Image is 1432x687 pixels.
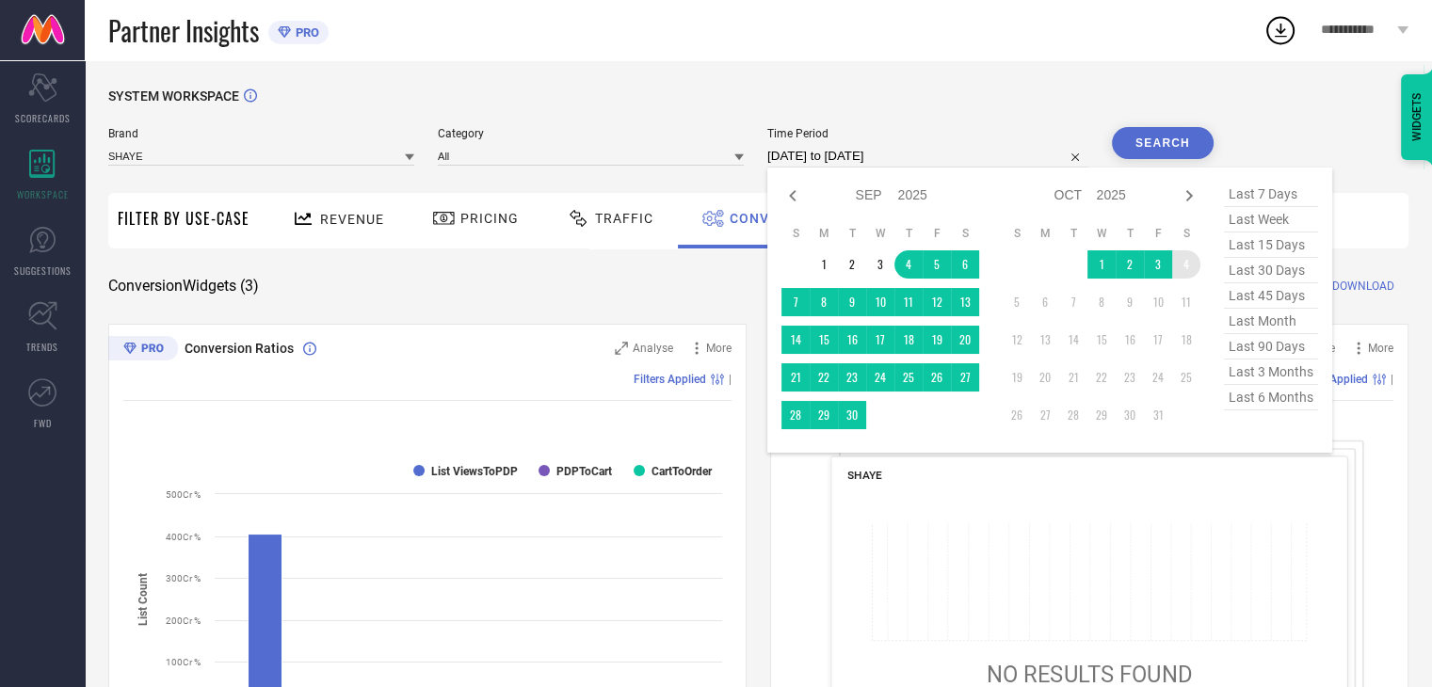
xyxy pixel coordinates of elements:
span: SUGGESTIONS [14,264,72,278]
th: Friday [923,226,951,241]
td: Mon Oct 27 2025 [1031,401,1059,429]
th: Tuesday [838,226,866,241]
span: last 15 days [1224,232,1318,258]
span: Filter By Use-Case [118,207,249,230]
span: Conversion [730,211,821,226]
td: Sun Oct 26 2025 [1003,401,1031,429]
td: Wed Oct 08 2025 [1087,288,1116,316]
td: Tue Sep 09 2025 [838,288,866,316]
text: 400Cr % [166,532,201,542]
text: 200Cr % [166,615,201,626]
div: Open download list [1263,13,1297,47]
span: Analyse [633,342,673,355]
td: Mon Oct 20 2025 [1031,363,1059,391]
td: Fri Oct 17 2025 [1144,326,1172,354]
td: Sun Oct 05 2025 [1003,288,1031,316]
td: Tue Sep 02 2025 [838,250,866,279]
td: Thu Oct 16 2025 [1116,326,1144,354]
td: Tue Oct 14 2025 [1059,326,1087,354]
td: Thu Oct 23 2025 [1116,363,1144,391]
td: Sat Sep 27 2025 [951,363,979,391]
td: Fri Sep 26 2025 [923,363,951,391]
td: Sat Sep 20 2025 [951,326,979,354]
td: Wed Oct 01 2025 [1087,250,1116,279]
td: Wed Sep 10 2025 [866,288,894,316]
td: Thu Sep 11 2025 [894,288,923,316]
text: PDPToCart [556,465,612,478]
span: Conversion Ratios [185,341,294,356]
td: Mon Sep 22 2025 [810,363,838,391]
td: Tue Oct 21 2025 [1059,363,1087,391]
span: | [729,373,732,386]
span: TRENDS [26,340,58,354]
td: Wed Sep 03 2025 [866,250,894,279]
div: Premium [108,336,178,364]
span: last 90 days [1224,334,1318,359]
td: Mon Oct 13 2025 [1031,326,1059,354]
td: Fri Oct 24 2025 [1144,363,1172,391]
th: Tuesday [1059,226,1087,241]
span: DOWNLOAD [1332,277,1394,296]
span: SCORECARDS [15,111,71,125]
th: Sunday [781,226,810,241]
div: Previous month [781,184,804,207]
span: last month [1224,309,1318,334]
td: Fri Oct 10 2025 [1144,288,1172,316]
span: Conversion Widgets ( 3 ) [108,277,259,296]
td: Thu Oct 30 2025 [1116,401,1144,429]
td: Mon Oct 06 2025 [1031,288,1059,316]
td: Wed Sep 24 2025 [866,363,894,391]
td: Thu Oct 02 2025 [1116,250,1144,279]
td: Sat Oct 18 2025 [1172,326,1200,354]
span: last 45 days [1224,283,1318,309]
th: Monday [810,226,838,241]
text: 500Cr % [166,489,201,500]
text: 100Cr % [166,657,201,667]
th: Friday [1144,226,1172,241]
td: Sun Sep 07 2025 [781,288,810,316]
td: Sat Sep 06 2025 [951,250,979,279]
td: Mon Sep 29 2025 [810,401,838,429]
td: Thu Sep 04 2025 [894,250,923,279]
td: Sun Oct 12 2025 [1003,326,1031,354]
span: More [706,342,732,355]
th: Thursday [1116,226,1144,241]
tspan: List Count [137,572,150,625]
td: Fri Sep 19 2025 [923,326,951,354]
span: Pricing [460,211,519,226]
span: Traffic [595,211,653,226]
span: Brand [108,127,414,140]
span: SHAYE [847,469,882,482]
span: last 7 days [1224,182,1318,207]
td: Fri Sep 12 2025 [923,288,951,316]
td: Sat Sep 13 2025 [951,288,979,316]
button: Search [1112,127,1214,159]
span: last week [1224,207,1318,232]
td: Sun Oct 19 2025 [1003,363,1031,391]
span: Time Period [767,127,1088,140]
td: Fri Oct 31 2025 [1144,401,1172,429]
span: More [1368,342,1393,355]
td: Tue Sep 30 2025 [838,401,866,429]
td: Thu Sep 25 2025 [894,363,923,391]
td: Fri Oct 03 2025 [1144,250,1172,279]
td: Tue Oct 07 2025 [1059,288,1087,316]
td: Tue Sep 23 2025 [838,363,866,391]
td: Sun Sep 21 2025 [781,363,810,391]
th: Saturday [951,226,979,241]
td: Thu Sep 18 2025 [894,326,923,354]
span: last 3 months [1224,359,1318,385]
td: Sun Sep 14 2025 [781,326,810,354]
th: Wednesday [1087,226,1116,241]
td: Sat Oct 25 2025 [1172,363,1200,391]
span: Revenue [320,212,384,227]
td: Mon Sep 15 2025 [810,326,838,354]
td: Wed Oct 29 2025 [1087,401,1116,429]
span: last 30 days [1224,258,1318,283]
div: Next month [1178,184,1200,207]
th: Wednesday [866,226,894,241]
span: WORKSPACE [17,187,69,201]
td: Wed Oct 22 2025 [1087,363,1116,391]
td: Mon Sep 08 2025 [810,288,838,316]
span: PRO [291,25,319,40]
